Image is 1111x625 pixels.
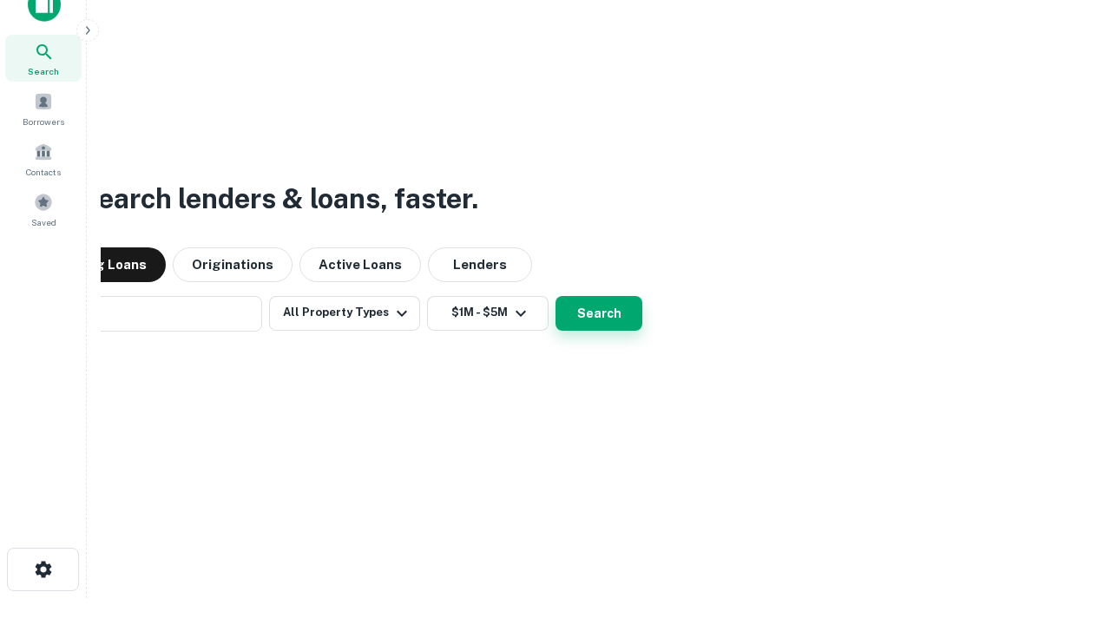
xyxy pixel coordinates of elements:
[1024,486,1111,569] iframe: Chat Widget
[31,215,56,229] span: Saved
[5,186,82,233] a: Saved
[5,85,82,132] a: Borrowers
[555,296,642,331] button: Search
[427,296,549,331] button: $1M - $5M
[269,296,420,331] button: All Property Types
[79,178,478,220] h3: Search lenders & loans, faster.
[299,247,421,282] button: Active Loans
[28,64,59,78] span: Search
[26,165,61,179] span: Contacts
[5,35,82,82] a: Search
[23,115,64,128] span: Borrowers
[173,247,293,282] button: Originations
[5,135,82,182] a: Contacts
[428,247,532,282] button: Lenders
